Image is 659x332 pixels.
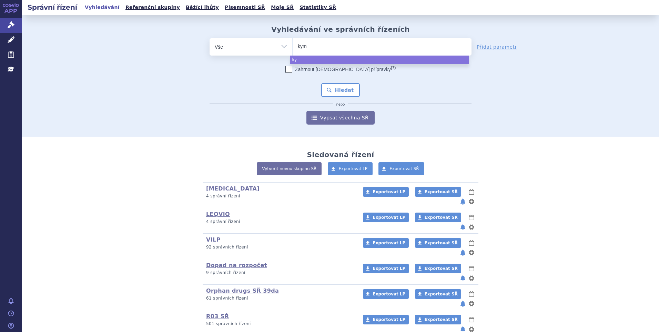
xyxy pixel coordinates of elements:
[290,56,469,64] li: ky
[468,188,475,196] button: lhůty
[459,197,466,206] button: notifikace
[373,215,405,220] span: Exportovat LP
[328,162,373,175] a: Exportovat LP
[415,238,461,248] a: Exportovat SŘ
[363,315,409,324] a: Exportovat LP
[83,3,122,12] a: Vyhledávání
[425,215,458,220] span: Exportovat SŘ
[468,274,475,282] button: nastavení
[425,241,458,245] span: Exportovat SŘ
[425,292,458,296] span: Exportovat SŘ
[206,313,229,320] a: R03 SŘ
[206,321,354,327] p: 501 správních řízení
[363,187,409,197] a: Exportovat LP
[269,3,296,12] a: Moje SŘ
[321,83,360,97] button: Hledat
[373,189,405,194] span: Exportovat LP
[468,248,475,257] button: nastavení
[206,185,260,192] a: [MEDICAL_DATA]
[206,193,354,199] p: 4 správní řízení
[373,266,405,271] span: Exportovat LP
[389,166,419,171] span: Exportovat SŘ
[206,236,221,243] a: VILP
[22,2,83,12] h2: Správní řízení
[425,317,458,322] span: Exportovat SŘ
[333,102,348,107] i: nebo
[206,244,354,250] p: 92 správních řízení
[184,3,221,12] a: Běžící lhůty
[206,211,230,217] a: LEQVIO
[378,162,424,175] a: Exportovat SŘ
[425,189,458,194] span: Exportovat SŘ
[285,66,396,73] label: Zahrnout [DEMOGRAPHIC_DATA] přípravky
[459,300,466,308] button: notifikace
[459,223,466,231] button: notifikace
[373,241,405,245] span: Exportovat LP
[415,264,461,273] a: Exportovat SŘ
[415,289,461,299] a: Exportovat SŘ
[468,223,475,231] button: nastavení
[297,3,338,12] a: Statistiky SŘ
[206,262,267,268] a: Dopad na rozpočet
[415,213,461,222] a: Exportovat SŘ
[391,66,396,70] abbr: (?)
[425,266,458,271] span: Exportovat SŘ
[373,292,405,296] span: Exportovat LP
[468,290,475,298] button: lhůty
[271,25,410,33] h2: Vyhledávání ve správních řízeních
[206,295,354,301] p: 61 správních řízení
[223,3,267,12] a: Písemnosti SŘ
[477,43,517,50] a: Přidat parametr
[306,111,375,125] a: Vypsat všechna SŘ
[363,289,409,299] a: Exportovat LP
[468,264,475,273] button: lhůty
[468,197,475,206] button: nastavení
[206,219,354,225] p: 4 správní řízení
[206,287,279,294] a: Orphan drugs SŘ 39da
[459,248,466,257] button: notifikace
[123,3,182,12] a: Referenční skupiny
[415,187,461,197] a: Exportovat SŘ
[363,238,409,248] a: Exportovat LP
[468,315,475,324] button: lhůty
[459,274,466,282] button: notifikace
[363,264,409,273] a: Exportovat LP
[307,150,374,159] h2: Sledovaná řízení
[257,162,322,175] a: Vytvořit novou skupinu SŘ
[206,270,354,276] p: 9 správních řízení
[373,317,405,322] span: Exportovat LP
[363,213,409,222] a: Exportovat LP
[339,166,368,171] span: Exportovat LP
[468,300,475,308] button: nastavení
[468,213,475,222] button: lhůty
[415,315,461,324] a: Exportovat SŘ
[468,239,475,247] button: lhůty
